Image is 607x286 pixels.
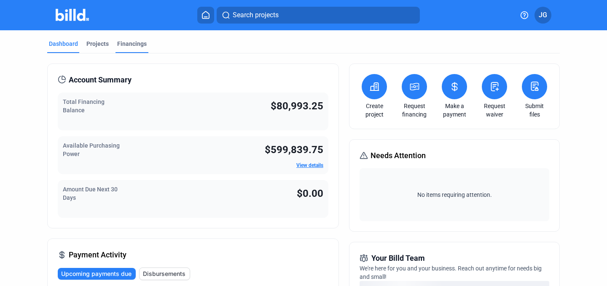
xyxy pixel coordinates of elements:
span: JG [539,10,547,20]
span: Payment Activity [69,249,126,261]
button: Upcoming payments due [58,268,136,280]
span: $0.00 [297,188,323,199]
a: Request financing [400,102,429,119]
span: Disbursements [143,270,185,278]
div: Dashboard [49,40,78,48]
span: Available Purchasing Power [63,142,120,157]
a: Create project [360,102,389,119]
span: We're here for you and your business. Reach out anytime for needs big and small! [360,265,542,280]
button: Disbursements [139,267,190,280]
span: $80,993.25 [271,100,323,112]
span: No items requiring attention. [363,191,546,199]
a: View details [296,162,323,168]
span: Needs Attention [371,150,426,162]
span: Amount Due Next 30 Days [63,186,118,201]
a: Submit files [520,102,549,119]
button: Search projects [217,7,420,24]
div: Financings [117,40,147,48]
a: Make a payment [440,102,469,119]
span: Your Billd Team [371,252,425,264]
button: JG [534,7,551,24]
span: Total Financing Balance [63,98,105,114]
a: Request waiver [480,102,509,119]
div: Projects [86,40,109,48]
span: Account Summary [69,74,132,86]
span: Search projects [233,10,279,20]
span: Upcoming payments due [61,270,132,278]
span: $599,839.75 [265,144,323,156]
img: Billd Company Logo [56,9,89,21]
